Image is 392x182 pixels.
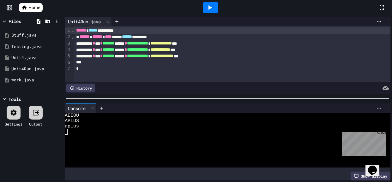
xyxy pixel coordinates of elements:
[65,103,97,113] div: Console
[65,17,112,26] div: Unit4Run.java
[65,124,79,129] span: aplus
[5,121,22,127] div: Settings
[28,4,40,11] span: Home
[351,172,390,180] div: Show display
[65,105,89,112] div: Console
[29,121,42,127] div: Output
[365,157,386,176] iframe: chat widget
[9,96,21,103] div: Tools
[65,60,71,66] div: 6
[11,66,61,72] div: Unit4Run.java
[65,40,71,47] div: 3
[19,3,43,12] a: Home
[65,34,71,40] div: 2
[9,18,21,25] div: Files
[65,66,71,72] div: 7
[340,129,386,156] iframe: chat widget
[11,44,61,50] div: Testing.java
[65,18,104,25] div: Unit4Run.java
[65,118,79,124] span: APLUS
[11,32,61,38] div: Stuff.java
[65,53,71,59] div: 5
[65,27,71,34] div: 1
[65,47,71,53] div: 4
[11,77,61,83] div: work.java
[66,84,95,92] div: History
[71,28,74,33] span: Fold line
[11,55,61,61] div: Unit4.java
[71,34,74,39] span: Fold line
[65,113,79,118] span: AEIOU
[3,3,44,40] div: Chat with us now!Close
